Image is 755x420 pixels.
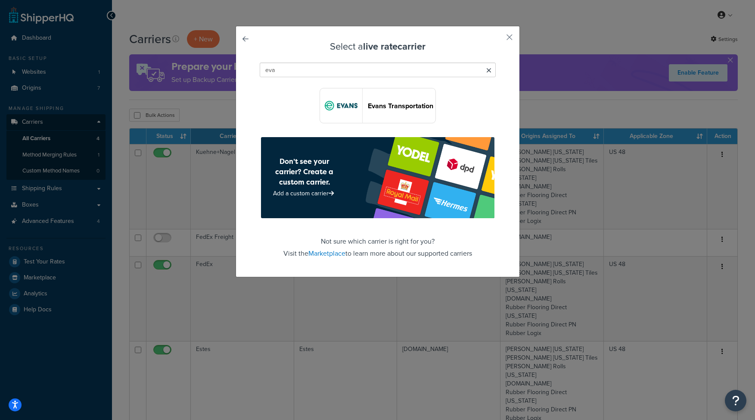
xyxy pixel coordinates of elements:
h4: Don’t see your carrier? Create a custom carrier. [266,156,343,187]
input: Search Carriers [260,63,496,77]
header: Evans Transportation [368,102,435,110]
strong: live rate carrier [363,39,426,53]
h3: Select a [258,41,498,52]
a: Marketplace [308,248,345,258]
footer: Not sure which carrier is right for you? Visit the to learn more about our supported carriers [258,137,498,260]
span: Clear search query [486,65,491,77]
a: Add a custom carrier [273,189,336,198]
img: evansFreight logo [320,88,362,123]
button: Open Resource Center [725,390,746,411]
button: evansFreight logoEvans Transportation [320,88,436,123]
